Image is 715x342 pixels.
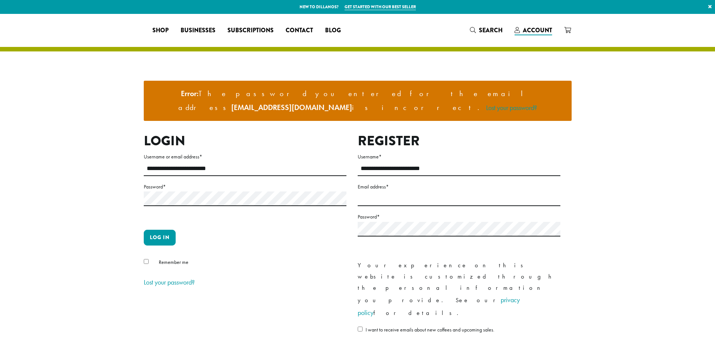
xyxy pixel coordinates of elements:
span: Search [479,26,503,35]
a: privacy policy [358,295,520,317]
input: I want to receive emails about new coffees and upcoming sales. [358,327,363,331]
label: Username [358,152,560,161]
a: Lost your password? [486,103,537,112]
h2: Register [358,133,560,149]
label: Password [358,212,560,221]
span: Subscriptions [227,26,274,35]
span: Contact [286,26,313,35]
p: Your experience on this website is customized through the personal information you provide. See o... [358,260,560,319]
span: Businesses [181,26,215,35]
a: Get started with our best seller [345,4,416,10]
li: The password you entered for the email address is incorrect. [150,87,566,115]
strong: Error: [181,89,199,98]
span: I want to receive emails about new coffees and upcoming sales. [366,326,494,333]
span: Shop [152,26,169,35]
h2: Login [144,133,346,149]
a: Shop [146,24,175,36]
label: Username or email address [144,152,346,161]
span: Blog [325,26,341,35]
label: Password [144,182,346,191]
span: Account [523,26,552,35]
label: Email address [358,182,560,191]
span: Remember me [159,259,188,265]
strong: [EMAIL_ADDRESS][DOMAIN_NAME] [231,102,352,112]
a: Search [464,24,509,36]
button: Log in [144,230,176,246]
a: Lost your password? [144,278,195,286]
